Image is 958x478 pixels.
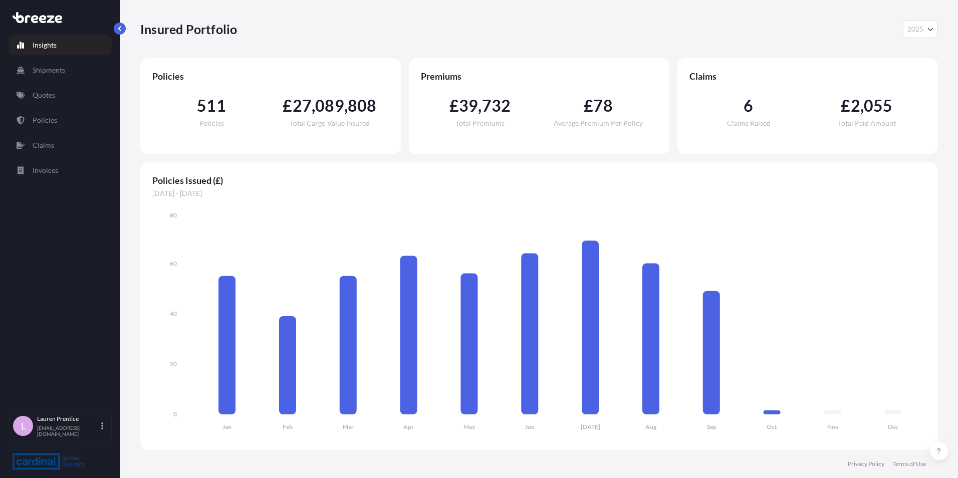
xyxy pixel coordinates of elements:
[903,20,938,38] button: Year Selector
[173,410,177,418] tspan: 0
[482,98,511,114] span: 732
[9,85,112,105] a: Quotes
[152,174,926,186] span: Policies Issued (£)
[348,98,377,114] span: 808
[463,423,475,430] tspan: May
[33,90,55,100] p: Quotes
[315,98,344,114] span: 089
[689,70,926,82] span: Claims
[449,98,459,114] span: £
[851,98,860,114] span: 2
[197,98,226,114] span: 511
[707,423,716,430] tspan: Sep
[767,423,777,430] tspan: Oct
[9,110,112,130] a: Policies
[312,98,315,114] span: ,
[152,70,389,82] span: Policies
[33,140,54,150] p: Claims
[21,421,26,431] span: L
[478,98,482,114] span: ,
[864,98,893,114] span: 055
[37,415,99,423] p: Lauren Prentice
[584,98,593,114] span: £
[860,98,864,114] span: ,
[455,120,505,127] span: Total Premiums
[33,115,57,125] p: Policies
[9,35,112,55] a: Insights
[170,360,177,368] tspan: 20
[581,423,600,430] tspan: [DATE]
[554,120,643,127] span: Average Premium Per Policy
[744,98,753,114] span: 6
[199,120,224,127] span: Policies
[33,165,58,175] p: Invoices
[848,460,884,468] a: Privacy Policy
[170,211,177,219] tspan: 80
[907,24,923,34] span: 2025
[9,135,112,155] a: Claims
[170,260,177,267] tspan: 60
[525,423,535,430] tspan: Jun
[33,65,65,75] p: Shipments
[403,423,414,430] tspan: Apr
[140,21,237,37] p: Insured Portfolio
[9,160,112,180] a: Invoices
[283,423,293,430] tspan: Feb
[888,423,898,430] tspan: Dec
[344,98,348,114] span: ,
[9,60,112,80] a: Shipments
[841,98,850,114] span: £
[222,423,231,430] tspan: Jan
[421,70,657,82] span: Premiums
[459,98,478,114] span: 39
[727,120,771,127] span: Claims Raised
[290,120,370,127] span: Total Cargo Value Insured
[293,98,312,114] span: 27
[152,188,926,198] span: [DATE] - [DATE]
[283,98,292,114] span: £
[645,423,657,430] tspan: Aug
[593,98,612,114] span: 78
[343,423,354,430] tspan: Mar
[13,453,85,469] img: organization-logo
[170,310,177,317] tspan: 40
[892,460,926,468] a: Terms of Use
[37,425,99,437] p: [EMAIL_ADDRESS][DOMAIN_NAME]
[827,423,839,430] tspan: Nov
[838,120,896,127] span: Total Paid Amount
[33,40,57,50] p: Insights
